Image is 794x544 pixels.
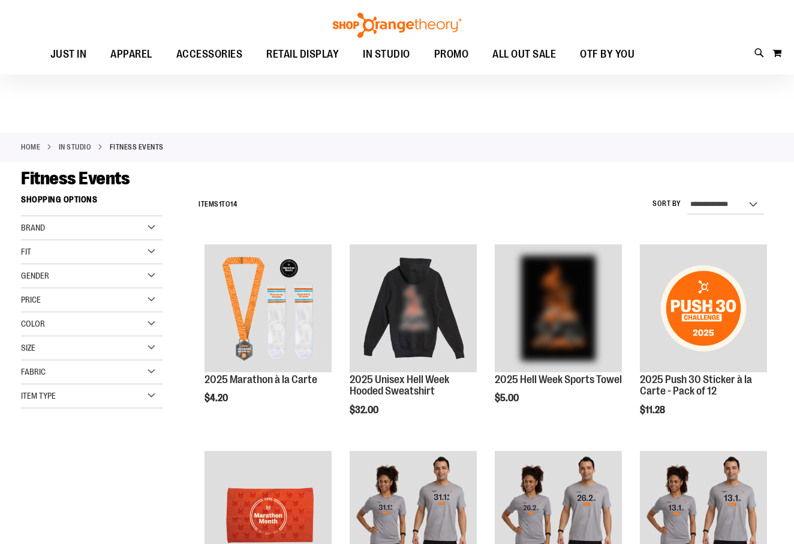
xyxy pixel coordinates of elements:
span: Fit [21,247,31,256]
img: 2025 Hell Week Sports Towel [495,244,622,372]
span: 1 [219,200,222,208]
span: JUST IN [50,41,87,68]
img: 2025 Hell Week Hooded Sweatshirt [350,244,477,372]
span: 14 [230,200,237,208]
h2: Items to [198,195,237,214]
span: IN STUDIO [363,41,410,68]
a: 2025 Hell Week Hooded Sweatshirt [350,244,477,373]
img: 2025 Marathon à la Carte [204,244,332,372]
a: 2025 Marathon à la Carte [204,244,332,373]
a: 2025 Marathon à la Carte [204,373,317,385]
strong: Shopping Options [21,189,163,216]
a: 2025 Push 30 Sticker à la Carte - Pack of 12 [640,373,752,397]
span: Price [21,295,41,304]
label: Sort By [652,199,681,209]
a: IN STUDIO [59,142,92,153]
a: 2025 Hell Week Sports Towel [495,373,622,385]
div: product [489,238,628,434]
a: 2025 Push 30 Sticker à la Carte - Pack of 12 [640,244,767,373]
div: product [344,238,483,446]
span: Gender [21,271,49,280]
img: 2025 Push 30 Sticker à la Carte - Pack of 12 [640,244,767,372]
span: ACCESSORIES [176,41,243,68]
div: product [198,238,338,434]
img: Shop Orangetheory [331,13,463,38]
span: $11.28 [640,405,667,416]
a: 2025 Hell Week Sports Towel [495,244,622,373]
span: Fabric [21,367,46,376]
span: RETAIL DISPLAY [266,41,339,68]
span: $4.20 [204,393,230,403]
span: ALL OUT SALE [492,41,556,68]
span: Size [21,343,35,352]
a: 2025 Unisex Hell Week Hooded Sweatshirt [350,373,449,397]
span: OTF BY YOU [580,41,634,68]
span: Item Type [21,391,56,400]
span: Fitness Events [21,168,130,189]
a: Home [21,142,40,153]
span: PROMO [434,41,469,68]
span: $32.00 [350,405,380,416]
strong: Fitness Events [110,142,164,153]
span: $5.00 [495,393,521,403]
span: Brand [21,223,45,232]
div: product [634,238,773,446]
span: Color [21,319,45,328]
span: APPAREL [110,41,152,68]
